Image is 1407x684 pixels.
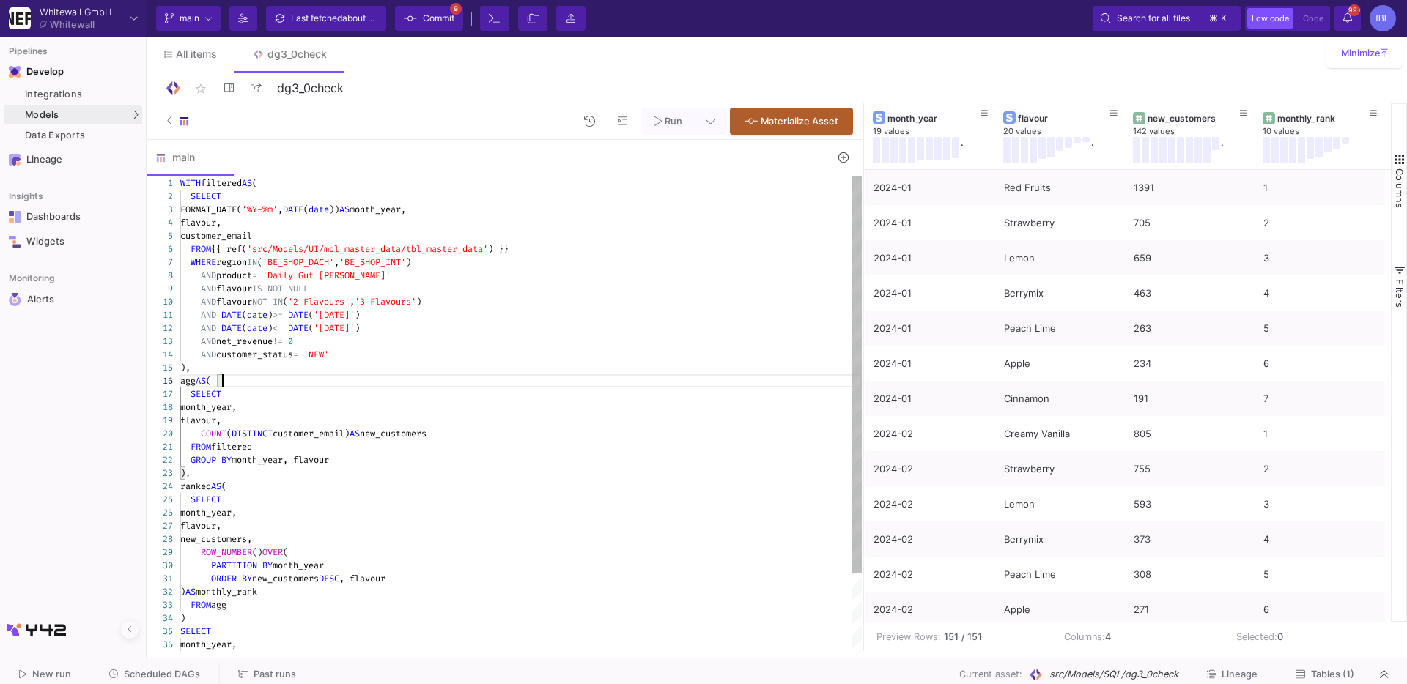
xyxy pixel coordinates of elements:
span: DISTINCT [232,428,273,439]
span: ) [355,322,360,334]
span: src/Models/SQL/dg3_0check [1049,667,1178,681]
span: flavour, [180,520,221,532]
div: 2024-01 [874,382,988,416]
div: 6 [1263,346,1377,381]
span: ( [226,428,232,439]
span: net_revenue [216,335,273,347]
div: 2 [147,190,173,203]
div: Berrymix [1004,522,1118,557]
span: date [247,322,267,334]
span: main [180,7,199,29]
span: ), [180,467,191,479]
span: PARTITION [211,560,257,571]
img: Navigation icon [9,236,21,248]
span: ), [180,362,191,373]
span: DATE [221,309,242,321]
span: DATE [221,322,242,334]
div: 2 [1263,206,1377,240]
span: = [252,269,257,281]
span: AS [339,204,350,215]
div: 18 [147,401,173,414]
div: 2024-01 [874,311,988,346]
div: 2024-01 [874,276,988,311]
span: month_year, [180,507,237,518]
div: new_customers [1148,113,1240,124]
div: 11 [147,308,173,321]
span: DATE [288,322,309,334]
div: Dashboards [26,211,122,223]
span: ) }} [488,243,509,255]
img: Navigation icon [9,154,21,166]
div: Preview Rows: [876,630,941,644]
span: AND [201,309,216,321]
span: '[DATE]' [314,309,355,321]
div: 22 [147,453,173,466]
span: FORMAT_DATE( [180,204,242,215]
div: 19 [147,414,173,427]
span: , [350,296,355,308]
button: SQL-Model type child icon [155,108,207,135]
img: Navigation icon [9,211,21,223]
span: ranked [180,480,211,492]
div: Last fetched [291,7,379,29]
button: Materialize Asset [730,108,853,135]
b: / 151 [961,630,982,644]
td: Columns: [1053,622,1226,651]
div: 2024-02 [874,417,988,451]
span: customer_email [180,230,252,242]
div: Integrations [25,89,139,100]
div: 2024-01 [874,346,988,381]
span: ) [180,586,185,598]
span: 'BE_SHOP_DACH' [262,256,334,268]
span: ( [257,256,262,268]
img: SQL-Model type child icon [179,116,190,127]
span: SELECT [180,625,211,637]
span: ORDER [211,573,237,584]
span: AS [211,480,221,492]
button: Commit [395,6,463,31]
span: flavour [216,283,252,294]
a: Data Exports [4,126,142,145]
span: ROW_NUMBER [201,546,252,558]
span: agg [211,599,226,611]
span: Scheduled DAGs [124,669,200,680]
span: monthly_rank [196,586,257,598]
span: Models [25,109,59,121]
div: 32 [147,585,173,598]
div: 30 [147,559,173,572]
span: AS [185,586,196,598]
div: 4 [1263,276,1377,311]
div: Lemon [1004,241,1118,275]
span: 'Daily Gut [PERSON_NAME]' [262,269,391,281]
div: 10 values [1263,126,1378,137]
div: 2024-02 [874,452,988,486]
button: Last fetchedabout 3 hours ago [266,6,386,31]
span: Run [665,116,682,127]
div: 1391 [1134,171,1247,205]
div: 16 [147,374,173,387]
span: AS [196,375,206,387]
span: , flavour [339,573,385,584]
span: BY [262,560,273,571]
span: ( [283,296,288,308]
span: ( [252,177,257,189]
span: IN [273,296,283,308]
div: 593 [1134,487,1247,521]
b: 151 [944,630,959,644]
button: Run [642,108,694,135]
span: agg [180,375,196,387]
span: new_customers, [180,533,252,545]
div: 33 [147,598,173,611]
span: customer_email) [273,428,350,439]
span: GROUP [191,454,216,466]
div: 2024-01 [874,206,988,240]
div: . [1091,137,1093,163]
span: AND [201,322,216,334]
div: 7 [1263,382,1377,416]
span: >= [273,309,283,321]
div: dg3_0check [267,48,327,60]
div: 17 [147,387,173,401]
div: 2024-01 [874,241,988,275]
span: AND [201,283,216,294]
div: Cinnamon [1004,382,1118,416]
